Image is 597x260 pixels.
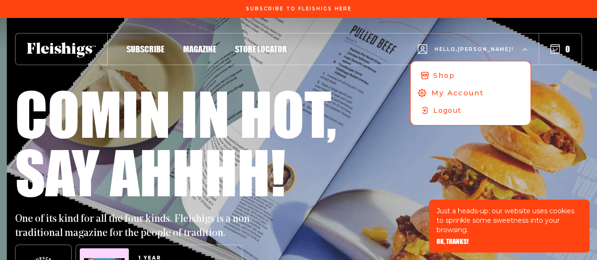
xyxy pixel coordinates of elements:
h1: Say ahhhh! [15,143,286,201]
span: Subscribe To Fleishigs Here [246,6,352,12]
button: Hello,[PERSON_NAME]!ShopMy AccountLogout [418,31,527,68]
span: My Account [431,88,484,98]
span: Hello, [PERSON_NAME] ! [435,46,514,68]
a: Subscribe To Fleishigs Here [244,6,353,11]
span: Store locator [235,44,287,54]
button: OK, THANKS! [437,238,469,245]
a: My Account [408,84,534,102]
a: Logout [411,102,530,119]
a: Shop [411,67,530,84]
span: Magazine [183,44,216,54]
p: Just a heads-up: our website uses cookies to sprinkle some sweetness into your browsing. [437,206,582,235]
h1: Comin in hot, [15,84,336,143]
span: Subscribe [126,44,164,54]
a: Subscribe [126,42,164,55]
p: One of its kind for all the four kinds. Fleishigs is a non-traditional magazine for the people of... [15,212,261,241]
a: Magazine [183,42,216,55]
span: Shop [433,71,455,81]
a: Store locator [235,42,287,55]
button: 0 [550,44,570,54]
span: Logout [433,106,461,116]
